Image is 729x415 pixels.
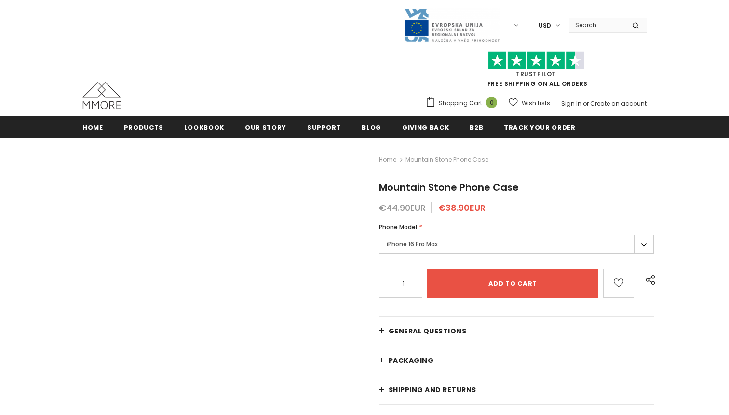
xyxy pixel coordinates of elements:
[379,180,519,194] span: Mountain Stone Phone Case
[509,95,550,111] a: Wish Lists
[404,8,500,43] img: Javni Razpis
[427,269,598,298] input: Add to cart
[362,123,381,132] span: Blog
[307,123,341,132] span: support
[486,97,497,108] span: 0
[504,123,575,132] span: Track your order
[379,317,654,346] a: General Questions
[245,116,286,138] a: Our Story
[245,123,286,132] span: Our Story
[379,235,654,254] label: iPhone 16 Pro Max
[389,385,476,395] span: Shipping and returns
[516,70,556,78] a: Trustpilot
[569,18,625,32] input: Search Site
[488,51,584,70] img: Trust Pilot Stars
[590,99,647,108] a: Create an account
[470,116,483,138] a: B2B
[402,116,449,138] a: Giving back
[82,116,103,138] a: Home
[539,21,551,30] span: USD
[504,116,575,138] a: Track your order
[379,223,417,231] span: Phone Model
[184,123,224,132] span: Lookbook
[405,154,488,166] span: Mountain Stone Phone Case
[470,123,483,132] span: B2B
[307,116,341,138] a: support
[379,202,426,214] span: €44.90EUR
[404,21,500,29] a: Javni Razpis
[389,326,467,336] span: General Questions
[124,123,163,132] span: Products
[379,346,654,375] a: PACKAGING
[583,99,589,108] span: or
[439,98,482,108] span: Shopping Cart
[425,96,502,111] a: Shopping Cart 0
[362,116,381,138] a: Blog
[82,123,103,132] span: Home
[561,99,581,108] a: Sign In
[124,116,163,138] a: Products
[379,154,396,166] a: Home
[402,123,449,132] span: Giving back
[438,202,486,214] span: €38.90EUR
[522,98,550,108] span: Wish Lists
[389,356,434,365] span: PACKAGING
[82,82,121,109] img: MMORE Cases
[184,116,224,138] a: Lookbook
[379,375,654,404] a: Shipping and returns
[425,55,647,88] span: FREE SHIPPING ON ALL ORDERS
